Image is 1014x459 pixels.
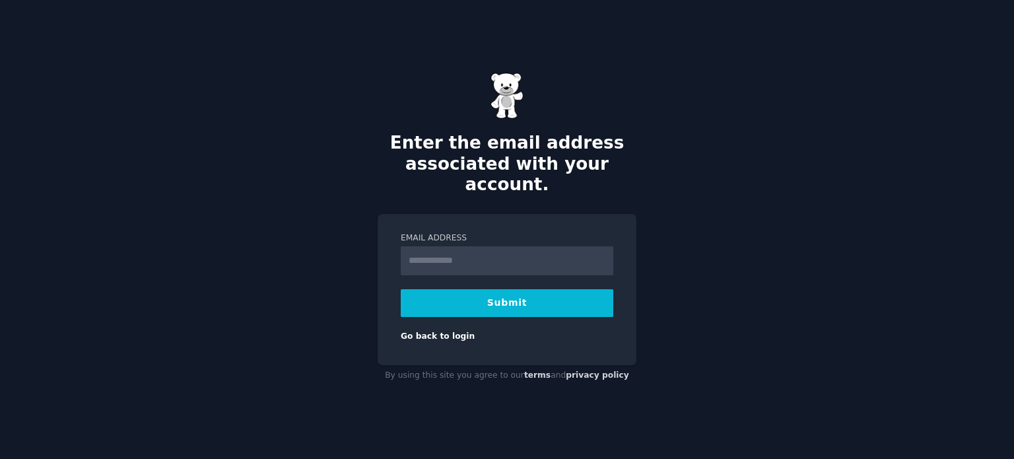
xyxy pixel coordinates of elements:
a: Go back to login [401,332,475,341]
label: Email Address [401,232,613,244]
a: privacy policy [566,371,629,380]
button: Submit [401,289,613,317]
h2: Enter the email address associated with your account. [378,133,636,195]
div: By using this site you agree to our and [378,365,636,386]
img: Gummy Bear [490,73,524,119]
a: terms [524,371,551,380]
